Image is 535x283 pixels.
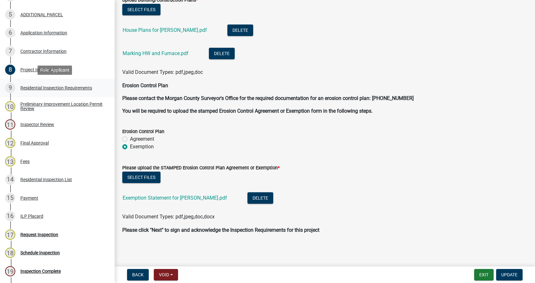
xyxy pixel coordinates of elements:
span: Void [159,272,169,277]
div: ADDITIONAL PARCEL [20,12,63,17]
button: Delete [247,192,273,204]
a: Marking HW and Furnace.pdf [123,50,189,56]
div: Residential Inspection List [20,177,72,182]
span: Valid Document Types: pdf,jpeg,doc [122,69,203,75]
button: Update [496,269,523,280]
div: Application Information [20,31,67,35]
div: Role: Applicant [38,66,72,75]
div: 5 [5,10,15,20]
div: Inspector Review [20,122,54,127]
div: ILP Placard [20,214,43,218]
button: Delete [209,48,235,59]
wm-modal-confirm: Delete Document [227,28,253,34]
div: Project Information [20,67,59,72]
div: 17 [5,230,15,240]
label: Please upload the STAMPED Erosion Control Plan Agreement or Exemption [122,166,280,170]
wm-modal-confirm: Delete Document [209,51,235,57]
strong: Please click "Next" to sign and acknowledge the Inspection Requirements for this project [122,227,319,233]
button: Exit [474,269,494,280]
button: Delete [227,25,253,36]
div: 18 [5,248,15,258]
button: Void [154,269,178,280]
div: Preliminary Improvement Location Permit Review [20,102,104,111]
div: 13 [5,156,15,166]
div: 14 [5,174,15,185]
div: 11 [5,119,15,130]
a: House Plans for [PERSON_NAME].pdf [123,27,207,33]
span: Back [132,272,144,277]
div: 7 [5,46,15,56]
div: 19 [5,266,15,276]
div: 6 [5,28,15,38]
span: Valid Document Types: pdf,jpeg,doc,docx [122,214,215,220]
a: Exemption Statement for [PERSON_NAME].pdf [123,195,227,201]
label: Erosion Control Plan [122,130,164,134]
div: Payment [20,196,38,200]
button: Select files [122,4,160,15]
div: Fees [20,159,30,164]
strong: Please contact the Morgan County Surveyor's Office for the required documentation for an erosion ... [122,95,414,101]
button: Select files [122,172,160,183]
div: Schedule Inspection [20,251,60,255]
wm-modal-confirm: Delete Document [247,195,273,202]
div: 10 [5,101,15,111]
div: 12 [5,138,15,148]
div: 8 [5,65,15,75]
div: Final Approval [20,141,49,145]
label: Agreement [130,135,154,143]
strong: Erosion Control Plan [122,82,168,88]
div: 16 [5,211,15,221]
div: 9 [5,83,15,93]
div: Residential Inspection Requirements [20,86,92,90]
div: Request Inspection [20,232,58,237]
label: Exemption [130,143,154,151]
button: Back [127,269,149,280]
div: Contractor Information [20,49,67,53]
strong: You will be required to upload the stamped Erosion Control Agreement or Exemption form in the fol... [122,108,373,114]
div: 15 [5,193,15,203]
div: Inspection Complete [20,269,61,273]
span: Update [501,272,517,277]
